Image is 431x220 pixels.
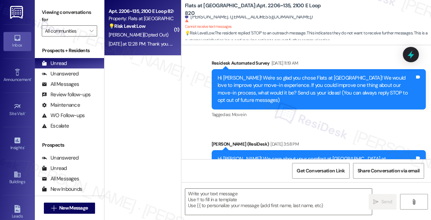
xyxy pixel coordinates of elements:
div: New Inbounds [42,186,82,193]
div: Unanswered [42,70,79,78]
span: Share Conversation via email [358,167,420,174]
div: Hi [PERSON_NAME]! We're so glad you chose Flats at [GEOGRAPHIC_DATA]! We would love to improve yo... [218,74,415,104]
div: Unread [42,60,67,67]
div: Maintenance [42,101,80,109]
i:  [373,199,378,205]
div: Residesk Automated Survey [212,59,426,69]
div: Hi [PERSON_NAME]! We care about your comfort at [GEOGRAPHIC_DATA] at [GEOGRAPHIC_DATA]. What’s on... [218,155,415,178]
div: [DATE] 3:58 PM [269,140,299,148]
span: Get Conversation Link [297,167,345,174]
b: Flats at [GEOGRAPHIC_DATA]: Apt. 2206~135, 2100 E Loop 820 [185,2,324,17]
span: • [24,144,25,149]
span: [PERSON_NAME] (Opted Out) [109,32,168,38]
a: Buildings [3,169,31,187]
div: Tagged as: [212,109,426,120]
button: New Message [44,203,95,214]
span: Move in [232,112,246,117]
div: [PERSON_NAME] (ResiDesk) [212,140,426,150]
span: : The resident replied 'STOP' to an outreach message. This indicates they do not want to receive ... [185,30,431,44]
div: Property: Flats at [GEOGRAPHIC_DATA] [109,15,173,22]
div: All Messages [42,81,79,88]
span: • [25,110,26,115]
strong: 💡 Risk Level: Low [109,23,146,29]
div: Apt. 2206~135, 2100 E Loop 820 [109,8,173,15]
div: [DATE] 11:19 AM [269,59,298,67]
img: ResiDesk Logo [10,6,24,19]
i:  [411,199,416,205]
button: Share Conversation via email [353,163,424,179]
input: All communities [45,25,86,36]
div: Unanswered [42,154,79,162]
div: Unread [42,165,67,172]
span: • [31,76,32,81]
label: Viewing conversations for [42,7,97,25]
div: All Messages [42,175,79,182]
div: WO Follow-ups [42,112,85,119]
strong: 💡 Risk Level: Low [185,30,214,36]
i:  [89,28,93,34]
button: Get Conversation Link [292,163,349,179]
a: Inbox [3,32,31,51]
div: Escalate [42,122,69,130]
sup: Cannot receive text messages [185,19,232,29]
span: Send [381,198,392,205]
div: Prospects [35,141,104,149]
button: Send [369,194,397,210]
div: Review follow-ups [42,91,91,98]
div: Prospects + Residents [35,47,104,54]
div: [PERSON_NAME]. ([EMAIL_ADDRESS][DOMAIN_NAME]) [185,13,313,21]
a: Insights • [3,135,31,153]
a: Site Visit • [3,100,31,119]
